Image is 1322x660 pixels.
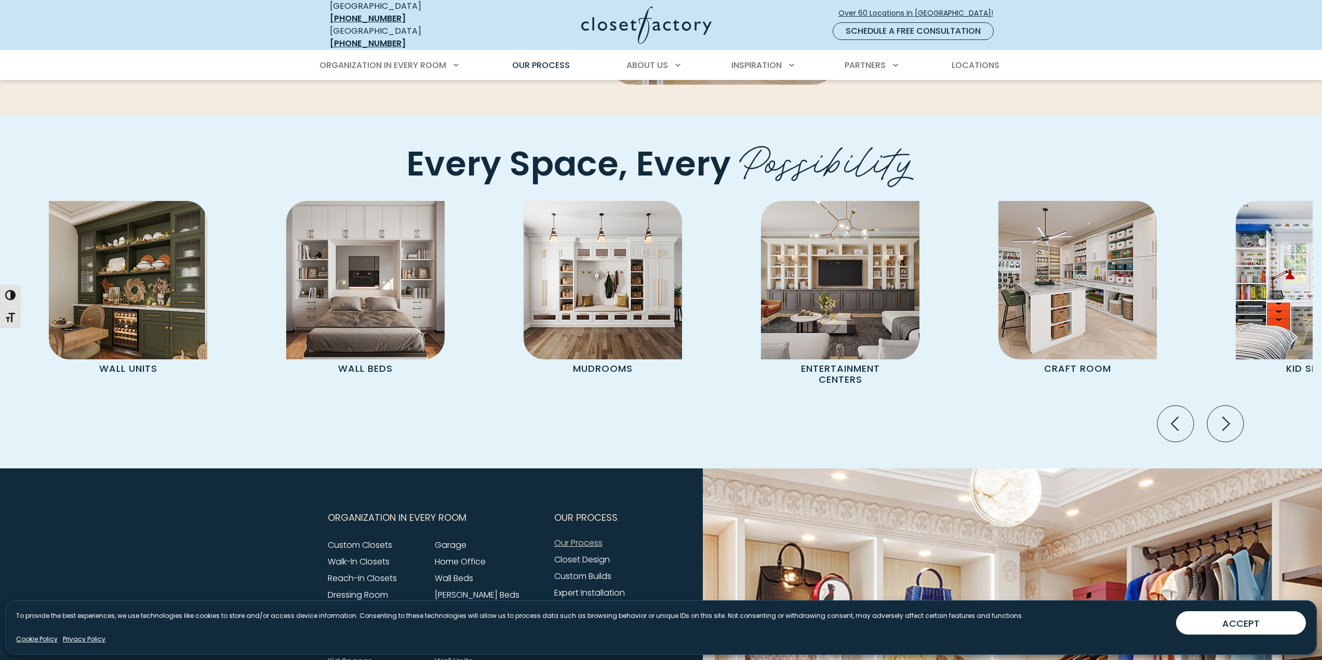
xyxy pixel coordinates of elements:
[247,201,484,379] a: Wall Bed Wall Beds
[9,201,247,379] a: Wall unit Wall Units
[16,635,58,644] a: Cookie Policy
[626,59,668,71] span: About Us
[286,201,445,359] img: Wall Bed
[328,572,397,584] a: Reach-In Closets
[435,539,466,551] a: Garage
[512,59,570,71] span: Our Process
[636,139,731,187] span: Every
[761,201,919,359] img: Entertainment Center
[739,126,916,188] span: Possibility
[554,537,603,549] a: Our Process
[1153,401,1198,446] button: Previous slide
[49,201,207,359] img: Wall unit
[406,139,627,187] span: Every Space,
[581,6,712,44] img: Closet Factory Logo
[328,556,390,568] a: Walk-In Closets
[330,37,406,49] a: [PHONE_NUMBER]
[328,505,466,531] span: Organization in Every Room
[554,570,611,582] a: Custom Builds
[330,12,406,24] a: [PHONE_NUMBER]
[330,25,480,50] div: [GEOGRAPHIC_DATA]
[1018,359,1137,379] p: Craft Room
[1176,611,1306,635] button: ACCEPT
[554,505,655,531] button: Footer Subnav Button - Our Process
[1203,401,1248,446] button: Next slide
[16,611,1023,621] p: To provide the best experiences, we use technologies like cookies to store and/or access device i...
[833,22,994,40] a: Schedule a Free Consultation
[959,201,1196,379] a: Custom craft room Craft Room
[435,556,486,568] a: Home Office
[781,359,900,389] p: Entertainment Centers
[554,587,625,599] a: Expert Installation
[306,359,425,379] p: Wall Beds
[328,539,392,551] a: Custom Closets
[319,59,446,71] span: Organization in Every Room
[952,59,999,71] span: Locations
[722,201,959,389] a: Entertainment Center Entertainment Centers
[328,589,388,601] a: Dressing Room
[312,51,1010,80] nav: Primary Menu
[435,589,519,601] a: [PERSON_NAME] Beds
[69,359,188,379] p: Wall Units
[543,359,662,379] p: Mudrooms
[328,505,542,531] button: Footer Subnav Button - Organization in Every Room
[63,635,105,644] a: Privacy Policy
[998,201,1157,359] img: Custom craft room
[845,59,886,71] span: Partners
[484,201,722,379] a: Mudroom Cabinets Mudrooms
[838,8,1001,19] span: Over 60 Locations in [GEOGRAPHIC_DATA]!
[554,505,618,531] span: Our Process
[731,59,782,71] span: Inspiration
[524,201,682,359] img: Mudroom Cabinets
[435,572,473,584] a: Wall Beds
[554,554,610,565] a: Closet Design
[838,4,1002,22] a: Over 60 Locations in [GEOGRAPHIC_DATA]!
